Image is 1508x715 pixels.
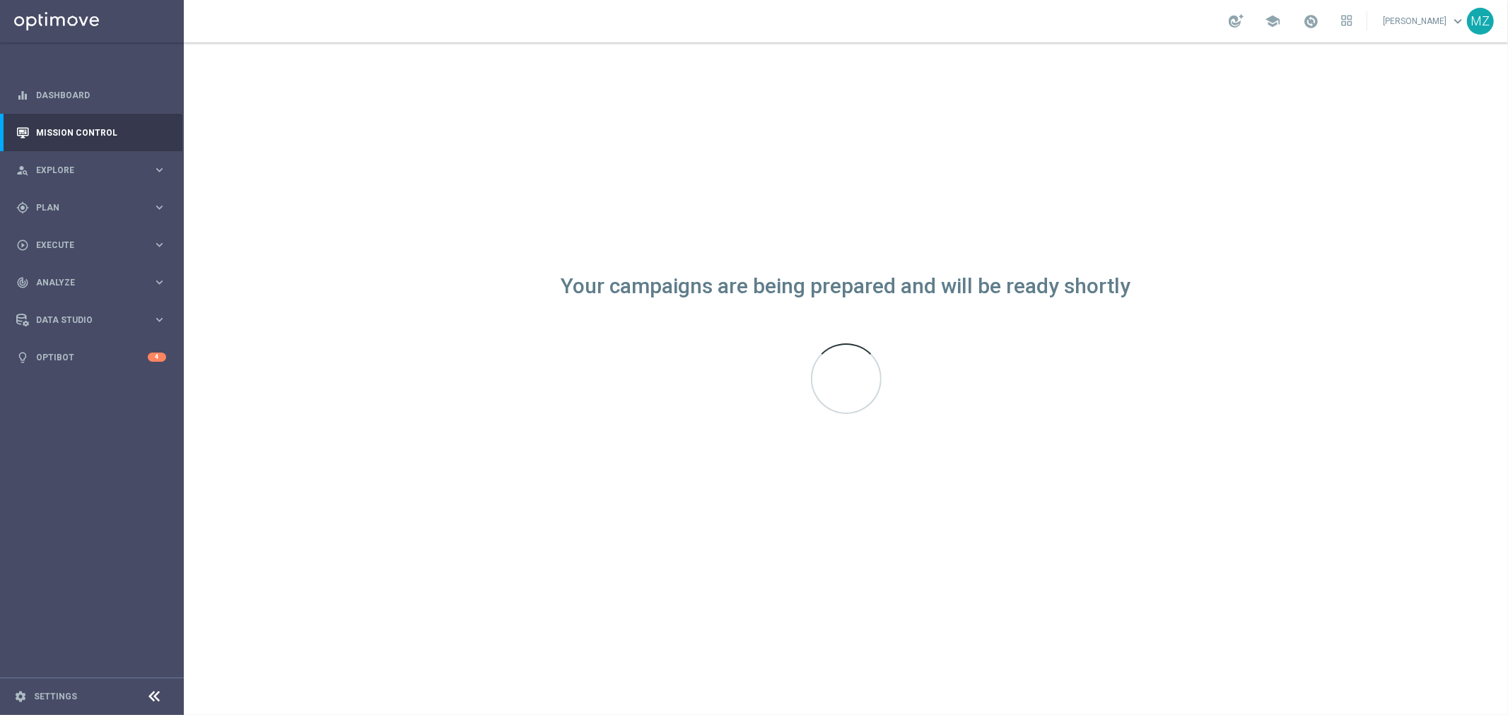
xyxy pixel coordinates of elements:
i: keyboard_arrow_right [153,313,166,326]
div: Analyze [16,276,153,289]
span: Execute [36,241,153,249]
a: Dashboard [36,76,166,114]
span: school [1265,13,1280,29]
div: Mission Control [16,114,166,151]
i: settings [14,690,27,703]
button: Mission Control [16,127,167,138]
div: Plan [16,201,153,214]
button: track_changes Analyze keyboard_arrow_right [16,277,167,288]
div: Your campaigns are being prepared and will be ready shortly [561,280,1131,292]
div: Dashboard [16,76,166,114]
i: keyboard_arrow_right [153,238,166,252]
div: Optibot [16,338,166,376]
button: person_search Explore keyboard_arrow_right [16,165,167,176]
i: lightbulb [16,351,29,364]
a: Settings [34,692,77,701]
button: equalizer Dashboard [16,90,167,101]
div: Execute [16,239,153,252]
div: Data Studio [16,314,153,326]
i: person_search [16,164,29,177]
div: MZ [1467,8,1494,35]
a: Optibot [36,338,148,376]
span: keyboard_arrow_down [1450,13,1466,29]
i: keyboard_arrow_right [153,201,166,214]
i: equalizer [16,89,29,102]
span: Analyze [36,278,153,287]
span: Explore [36,166,153,175]
i: gps_fixed [16,201,29,214]
i: keyboard_arrow_right [153,163,166,177]
i: keyboard_arrow_right [153,276,166,289]
div: Explore [16,164,153,177]
i: play_circle_outline [16,239,29,252]
button: lightbulb Optibot 4 [16,352,167,363]
button: play_circle_outline Execute keyboard_arrow_right [16,240,167,251]
button: Data Studio keyboard_arrow_right [16,314,167,326]
span: Plan [36,203,153,212]
button: gps_fixed Plan keyboard_arrow_right [16,202,167,213]
a: Mission Control [36,114,166,151]
div: 4 [148,353,166,362]
a: [PERSON_NAME]keyboard_arrow_down [1381,11,1467,32]
i: track_changes [16,276,29,289]
span: Data Studio [36,316,153,324]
